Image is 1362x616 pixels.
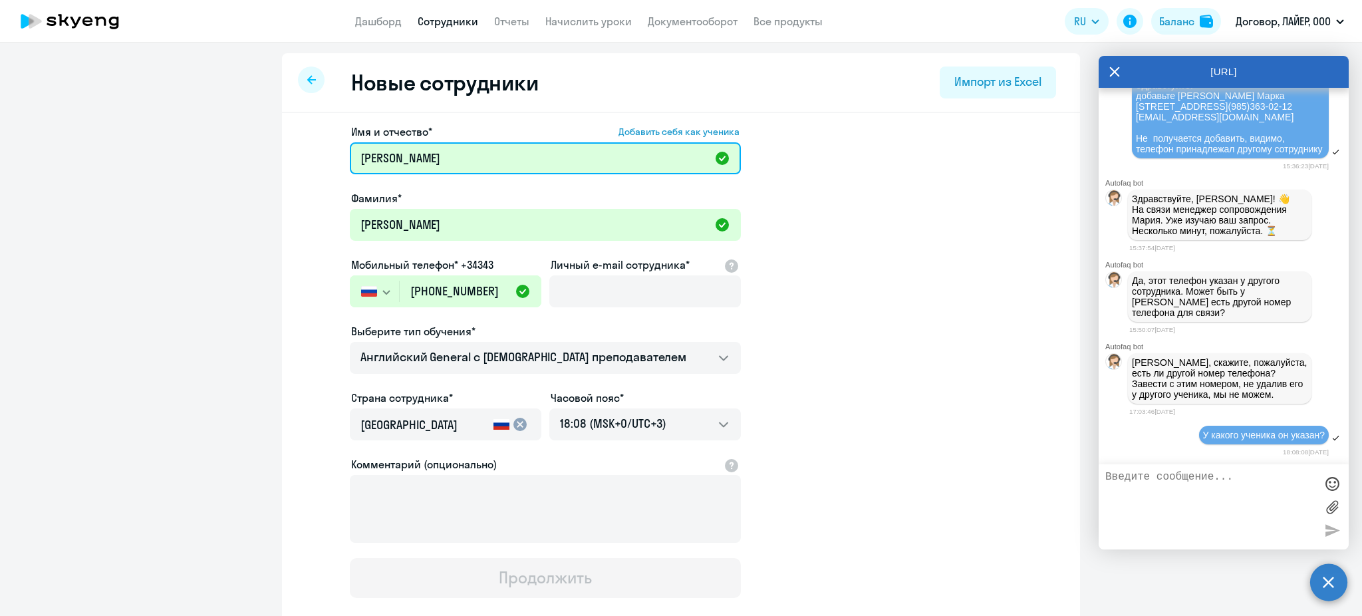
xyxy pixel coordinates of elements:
[361,286,377,297] img: RU.png
[1136,80,1323,154] span: Здравстуйте! добавьте [PERSON_NAME] Марка [STREET_ADDRESS](985)363-02-12 [EMAIL_ADDRESS][DOMAIN_N...
[1151,8,1221,35] button: Балансbalance
[351,323,476,339] label: Выберите тип обучения*
[551,257,690,273] label: Личный e-mail сотрудника*
[418,15,478,28] a: Сотрудники
[1283,162,1329,170] time: 15:36:23[DATE]
[1106,272,1123,291] img: bot avatar
[1200,15,1213,28] img: balance
[512,416,528,432] mat-icon: cancel
[648,15,738,28] a: Документооборот
[1283,448,1329,456] time: 18:08:08[DATE]
[1132,194,1307,236] p: Здравствуйте, [PERSON_NAME]! 👋 ﻿На связи менеджер сопровождения Мария. Уже изучаю ваш запрос. Нес...
[499,567,591,588] div: Продолжить
[1132,357,1307,400] p: [PERSON_NAME], скажите, пожалуйста, есть ли другой номер телефона? Завести с этим номером, не уда...
[1229,5,1351,37] button: Договор, ЛАЙЕР, ООО
[360,416,488,434] input: country
[1132,275,1307,318] p: Да, этот телефон указан у другого сотрудника. Может быть у [PERSON_NAME] есть другой номер телефо...
[753,15,823,28] a: Все продукты
[1105,179,1349,187] div: Autofaq bot
[551,390,624,406] label: Часовой пояс*
[1105,261,1349,269] div: Autofaq bot
[1236,13,1331,29] p: Договор, ЛАЙЕР, ООО
[351,124,432,140] span: Имя и отчество*
[1129,408,1175,415] time: 17:03:46[DATE]
[1159,13,1194,29] div: Баланс
[940,67,1056,98] button: Импорт из Excel
[351,390,453,406] label: Страна сотрудника*
[351,69,538,96] h2: Новые сотрудники
[1065,8,1109,35] button: RU
[1322,497,1342,517] label: Лимит 10 файлов
[1106,190,1123,210] img: bot avatar
[1105,343,1349,351] div: Autofaq bot
[545,15,632,28] a: Начислить уроки
[1129,244,1175,251] time: 15:37:54[DATE]
[351,257,493,273] label: Мобильный телефон* +34343
[351,456,497,472] label: Комментарий (опционально)
[355,15,402,28] a: Дашборд
[1203,430,1325,440] span: У какого ученика он указан?
[1129,326,1175,333] time: 15:50:07[DATE]
[494,15,529,28] a: Отчеты
[954,73,1041,90] div: Импорт из Excel
[1074,13,1086,29] span: RU
[1106,354,1123,373] img: bot avatar
[350,558,741,598] button: Продолжить
[618,126,740,138] span: Добавить себя как ученика
[351,190,402,206] label: Фамилия*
